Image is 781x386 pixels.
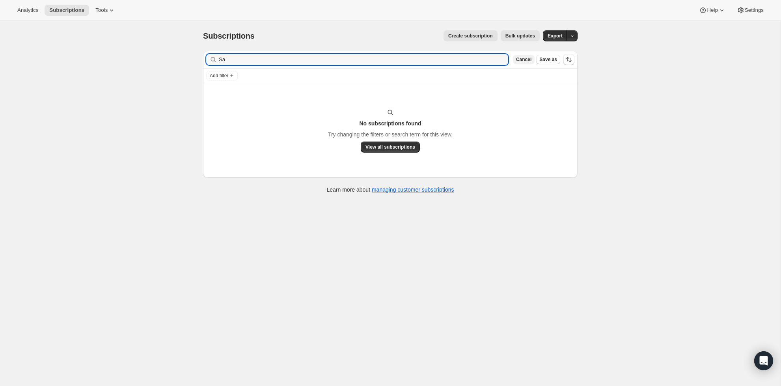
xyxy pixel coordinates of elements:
h3: No subscriptions found [359,119,421,127]
button: Settings [732,5,768,16]
button: Export [543,30,567,41]
span: View all subscriptions [365,144,415,150]
span: Cancel [516,56,531,63]
span: Save as [539,56,557,63]
button: Create subscription [444,30,498,41]
p: Learn more about [327,186,454,194]
button: Tools [91,5,120,16]
button: View all subscriptions [361,142,420,153]
button: Cancel [513,55,535,64]
span: Create subscription [448,33,493,39]
span: Export [548,33,563,39]
span: Help [707,7,718,13]
span: Analytics [17,7,38,13]
button: Save as [536,55,560,64]
button: Sort the results [563,54,574,65]
button: Bulk updates [501,30,540,41]
button: Help [694,5,730,16]
p: Try changing the filters or search term for this view. [328,131,453,138]
button: Subscriptions [45,5,89,16]
button: Analytics [13,5,43,16]
span: Settings [745,7,764,13]
input: Filter subscribers [219,54,508,65]
span: Subscriptions [203,32,255,40]
a: managing customer subscriptions [372,186,454,193]
button: Add filter [206,71,238,80]
span: Add filter [210,73,228,79]
span: Subscriptions [49,7,84,13]
span: Bulk updates [505,33,535,39]
span: Tools [95,7,108,13]
div: Open Intercom Messenger [754,351,773,370]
